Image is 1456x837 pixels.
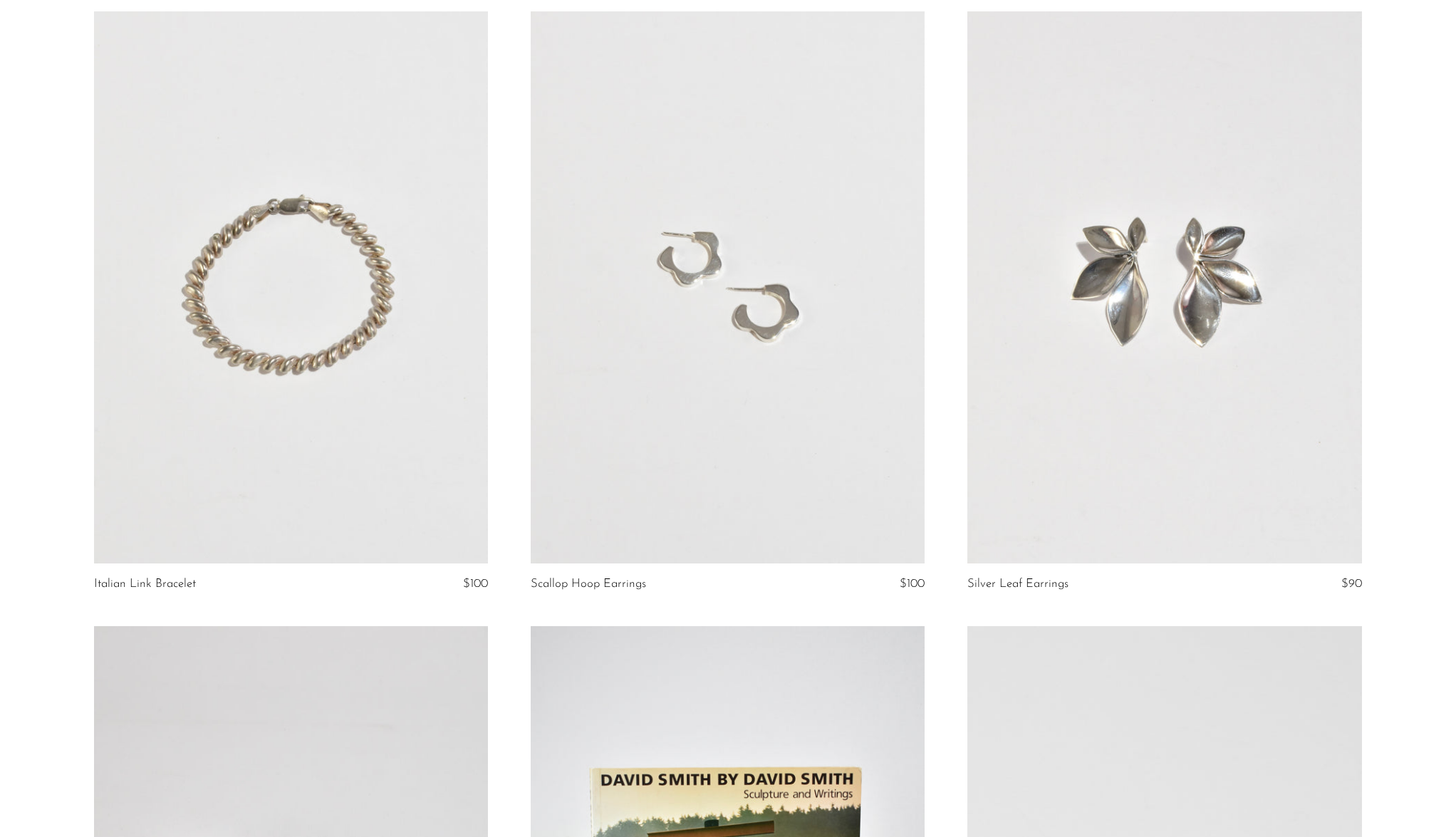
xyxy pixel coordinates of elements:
a: Scallop Hoop Earrings [531,578,646,591]
a: Italian Link Bracelet [94,578,196,591]
span: $90 [1341,578,1362,590]
span: $100 [900,578,925,590]
a: Silver Leaf Earrings [967,578,1068,591]
span: $100 [463,578,488,590]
